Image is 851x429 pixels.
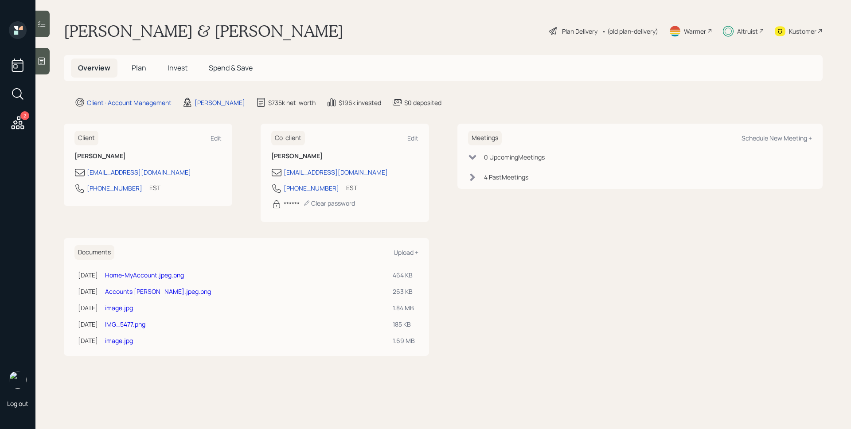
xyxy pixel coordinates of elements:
[74,245,114,260] h6: Documents
[393,303,415,312] div: 1.84 MB
[74,131,98,145] h6: Client
[602,27,658,36] div: • (old plan-delivery)
[20,111,29,120] div: 2
[105,271,184,279] a: Home-MyAccount.jpeg.png
[105,287,211,296] a: Accounts [PERSON_NAME].jpeg.png
[393,320,415,329] div: 185 KB
[78,287,98,296] div: [DATE]
[271,152,418,160] h6: [PERSON_NAME]
[407,134,418,142] div: Edit
[132,63,146,73] span: Plan
[9,371,27,389] img: james-distasi-headshot.png
[339,98,381,107] div: $196k invested
[284,183,339,193] div: [PHONE_NUMBER]
[7,399,28,408] div: Log out
[78,63,110,73] span: Overview
[393,270,415,280] div: 464 KB
[211,134,222,142] div: Edit
[209,63,253,73] span: Spend & Save
[271,131,305,145] h6: Co-client
[346,183,357,192] div: EST
[303,199,355,207] div: Clear password
[484,172,528,182] div: 4 Past Meeting s
[87,183,142,193] div: [PHONE_NUMBER]
[87,98,172,107] div: Client · Account Management
[484,152,545,162] div: 0 Upcoming Meeting s
[742,134,812,142] div: Schedule New Meeting +
[268,98,316,107] div: $735k net-worth
[78,336,98,345] div: [DATE]
[78,303,98,312] div: [DATE]
[105,320,145,328] a: IMG_5477.png
[468,131,502,145] h6: Meetings
[284,168,388,177] div: [EMAIL_ADDRESS][DOMAIN_NAME]
[789,27,816,36] div: Kustomer
[87,168,191,177] div: [EMAIL_ADDRESS][DOMAIN_NAME]
[105,304,133,312] a: image.jpg
[394,248,418,257] div: Upload +
[684,27,706,36] div: Warmer
[78,320,98,329] div: [DATE]
[74,152,222,160] h6: [PERSON_NAME]
[737,27,758,36] div: Altruist
[195,98,245,107] div: [PERSON_NAME]
[149,183,160,192] div: EST
[393,287,415,296] div: 263 KB
[105,336,133,345] a: image.jpg
[393,336,415,345] div: 1.69 MB
[562,27,597,36] div: Plan Delivery
[404,98,441,107] div: $0 deposited
[78,270,98,280] div: [DATE]
[168,63,187,73] span: Invest
[64,21,344,41] h1: [PERSON_NAME] & [PERSON_NAME]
